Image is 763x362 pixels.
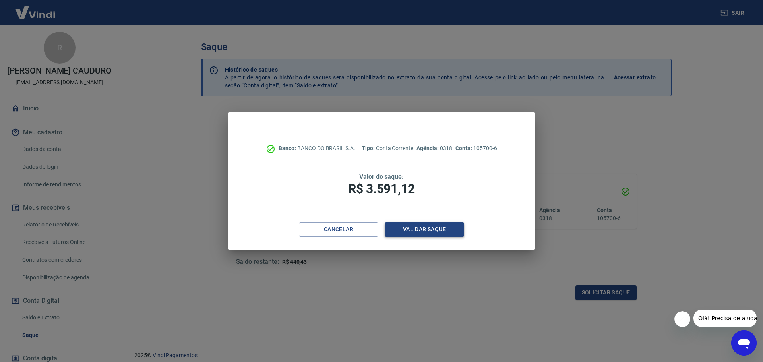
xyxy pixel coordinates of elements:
p: BANCO DO BRASIL S.A. [279,144,355,153]
button: Cancelar [299,222,378,237]
span: R$ 3.591,12 [348,181,415,196]
iframe: Mensagem da empresa [693,310,757,327]
span: Conta: [455,145,473,151]
span: Agência: [416,145,440,151]
p: 0318 [416,144,452,153]
p: 105700-6 [455,144,497,153]
span: Valor do saque: [359,173,404,180]
button: Validar saque [385,222,464,237]
iframe: Fechar mensagem [674,311,690,327]
span: Olá! Precisa de ajuda? [5,6,67,12]
iframe: Botão para abrir a janela de mensagens [731,330,757,356]
span: Banco: [279,145,297,151]
p: Conta Corrente [362,144,413,153]
span: Tipo: [362,145,376,151]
